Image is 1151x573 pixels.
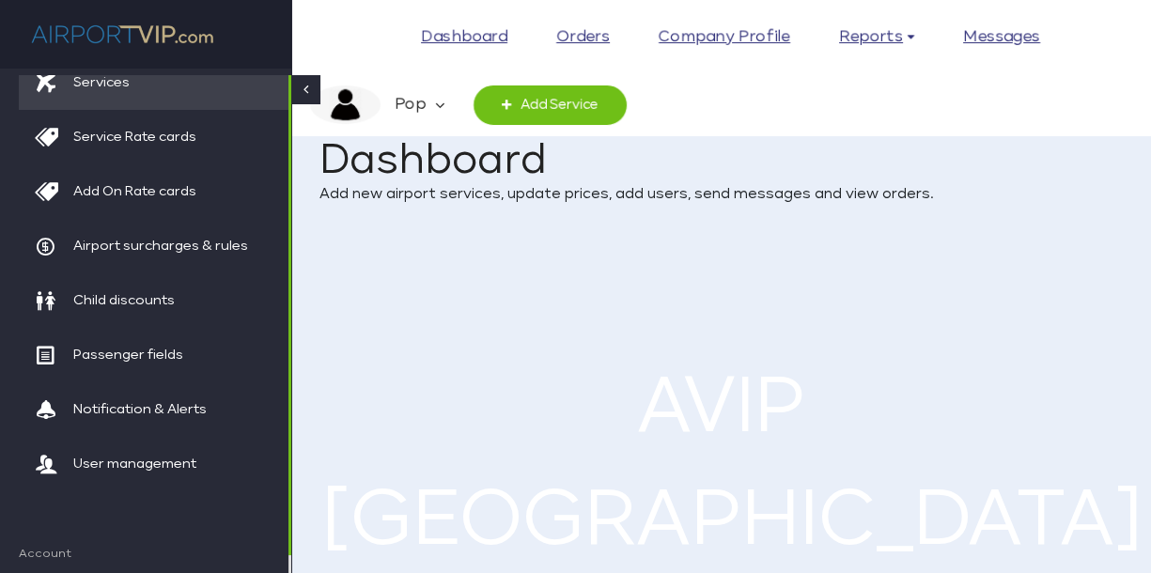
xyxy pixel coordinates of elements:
a: Dashboard [421,23,507,52]
span: User management [73,437,196,491]
a: image description Pop [310,85,444,125]
span: Airport surcharges & rules [73,219,248,273]
a: User management [19,437,291,491]
a: Messages [963,23,1040,52]
a: Passenger fields [19,328,291,382]
a: Child discounts [19,273,291,328]
span: Passenger fields [73,328,183,382]
a: Company profile [659,23,790,52]
em: Pop [381,85,435,125]
span: Add Service [511,85,599,125]
span: Account [19,548,291,562]
span: Notification & Alerts [73,382,207,437]
a: Service Rate cards [19,110,291,164]
a: Notification & Alerts [19,382,291,437]
a: Reports [839,23,914,52]
span: Add On Rate cards [73,164,196,219]
a: Add Service [473,85,628,126]
h1: Dashboard [319,141,1123,183]
a: Services [19,55,291,110]
p: Add new airport services, update prices, add users, send messages and view orders. [319,183,1123,206]
img: company logo here [28,14,216,54]
span: Services [73,55,130,110]
a: Airport surcharges & rules [19,219,291,273]
span: Child discounts [73,273,175,328]
span: Service Rate cards [73,110,196,164]
img: image description [310,85,381,124]
a: Add On Rate cards [19,164,291,219]
a: Orders [556,23,610,52]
